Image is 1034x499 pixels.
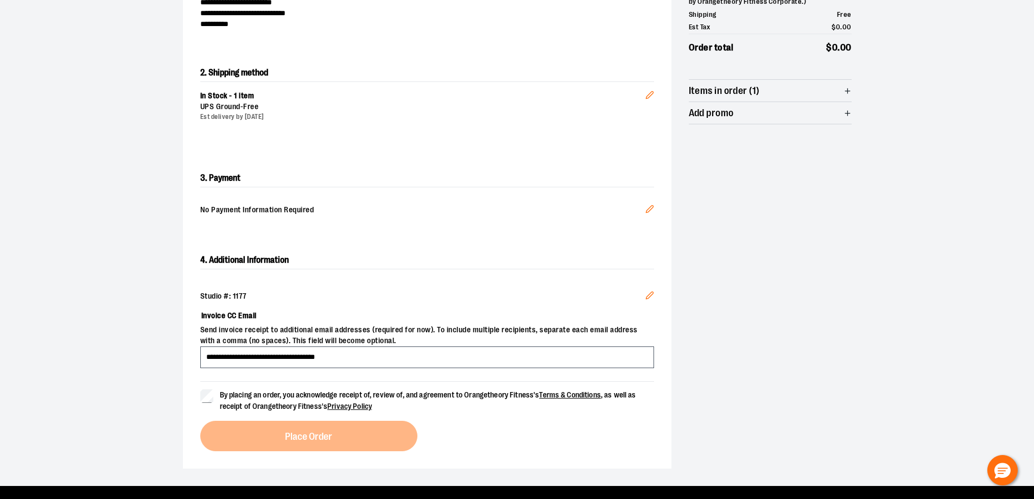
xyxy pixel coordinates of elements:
[200,102,645,112] div: UPS Ground -
[539,390,601,399] a: Terms & Conditions
[689,86,760,96] span: Items in order (1)
[689,41,734,55] span: Order total
[842,23,852,31] span: 00
[689,22,711,33] span: Est Tax
[689,102,852,124] button: Add promo
[836,23,841,31] span: 0
[200,112,645,122] div: Est delivery by [DATE]
[837,10,852,18] span: Free
[840,42,852,53] span: 00
[689,108,734,118] span: Add promo
[220,390,636,410] span: By placing an order, you acknowledge receipt of, review of, and agreement to Orangetheory Fitness...
[832,42,838,53] span: 0
[200,205,645,217] span: No Payment Information Required
[840,23,842,31] span: .
[689,80,852,102] button: Items in order (1)
[200,251,654,269] h2: 4. Additional Information
[637,73,663,111] button: Edit
[637,196,663,225] button: Edit
[200,291,654,302] div: Studio #: 1177
[200,169,654,187] h2: 3. Payment
[838,42,840,53] span: .
[200,91,645,102] div: In Stock - 1 item
[200,64,654,81] h2: 2. Shipping method
[987,455,1018,485] button: Hello, have a question? Let’s chat.
[826,42,832,53] span: $
[243,102,258,111] span: Free
[832,23,836,31] span: $
[689,9,716,20] span: Shipping
[637,282,663,312] button: Edit
[200,325,654,346] span: Send invoice receipt to additional email addresses (required for now). To include multiple recipi...
[200,306,654,325] label: Invoice CC Email
[200,389,213,402] input: By placing an order, you acknowledge receipt of, review of, and agreement to Orangetheory Fitness...
[327,402,372,410] a: Privacy Policy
